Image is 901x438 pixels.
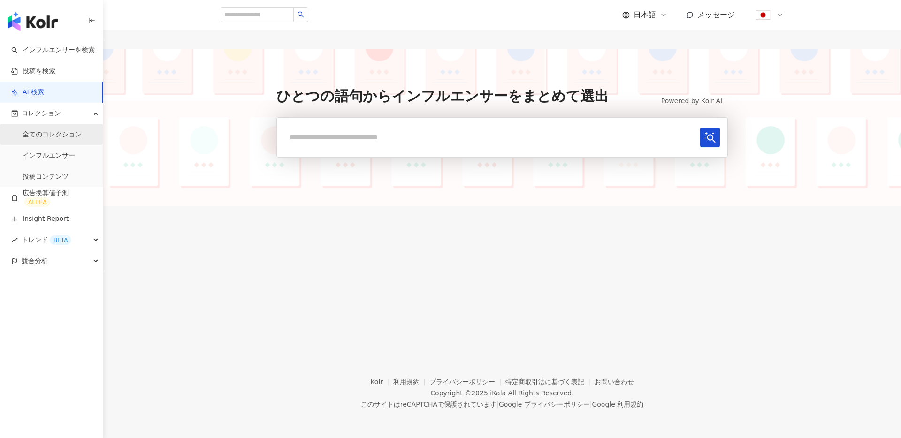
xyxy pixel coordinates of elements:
[592,400,643,408] a: Google 利用規約
[430,389,573,397] div: Copyright © 2025 All Rights Reserved.
[634,10,656,20] span: 日本語
[361,399,644,410] span: このサイトはreCAPTCHAで保護されています
[11,45,95,55] a: searchインフルエンサーを検索
[22,103,61,124] span: コレクション
[700,128,720,147] button: Search Button
[656,97,728,106] p: Powered by Kolr AI
[590,400,592,408] span: |
[22,250,48,272] span: 競合分析
[276,86,609,106] p: ひとつの語句からインフルエンサーをまとめて選出
[23,172,69,181] a: 投稿コンテンツ
[23,130,82,139] a: 全てのコレクション
[496,400,499,408] span: |
[11,214,69,224] a: Insight Report
[11,67,55,76] a: 投稿を検索
[754,6,772,24] img: flag-Japan-800x800.png
[11,237,18,243] span: rise
[11,189,95,207] a: 広告換算値予測ALPHA
[697,10,735,19] span: メッセージ
[50,235,71,245] div: BETA
[11,88,44,97] a: AI 検索
[8,12,58,31] img: logo
[370,378,393,385] a: Kolr
[490,389,506,397] a: iKala
[393,378,430,385] a: 利用規約
[298,11,304,18] span: search
[22,229,71,250] span: トレンド
[499,400,590,408] a: Google プライバシーポリシー
[429,378,505,385] a: プライバシーポリシー
[595,378,634,385] a: お問い合わせ
[23,151,75,160] a: インフルエンサー
[505,378,595,385] a: 特定商取引法に基づく表記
